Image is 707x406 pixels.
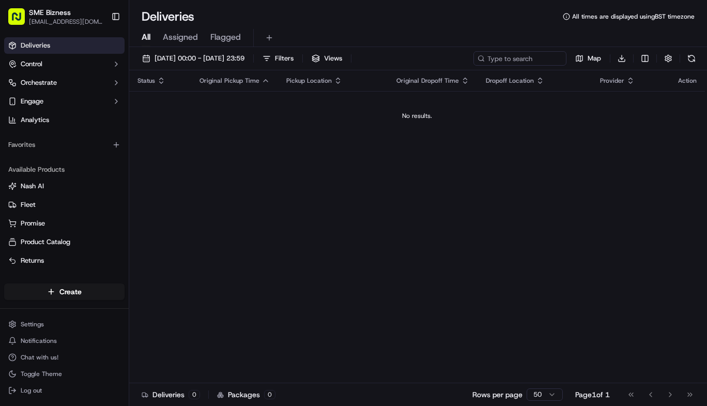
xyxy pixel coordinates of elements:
[4,383,125,398] button: Log out
[21,370,62,378] span: Toggle Theme
[286,77,332,85] span: Pickup Location
[199,77,259,85] span: Original Pickup Time
[4,283,125,300] button: Create
[4,215,125,232] button: Promise
[8,237,120,247] a: Product Catalog
[217,389,275,400] div: Packages
[4,367,125,381] button: Toggle Theme
[142,389,200,400] div: Deliveries
[155,54,244,63] span: [DATE] 00:00 - [DATE] 23:59
[21,237,70,247] span: Product Catalog
[59,287,82,297] span: Create
[4,112,125,128] a: Analytics
[21,78,57,87] span: Orchestrate
[189,390,200,399] div: 0
[4,93,125,110] button: Engage
[307,51,347,66] button: Views
[4,234,125,250] button: Product Catalog
[571,51,606,66] button: Map
[4,252,125,269] button: Returns
[8,219,120,228] a: Promise
[4,334,125,348] button: Notifications
[21,256,44,265] span: Returns
[4,178,125,194] button: Nash AI
[137,51,249,66] button: [DATE] 00:00 - [DATE] 23:59
[264,390,275,399] div: 0
[21,97,43,106] span: Engage
[163,31,198,43] span: Assigned
[21,115,49,125] span: Analytics
[29,7,71,18] button: SME Bizness
[8,200,120,209] a: Fleet
[4,137,125,153] div: Favorites
[21,59,42,69] span: Control
[588,54,601,63] span: Map
[8,182,120,191] a: Nash AI
[4,74,125,91] button: Orchestrate
[4,161,125,178] div: Available Products
[8,256,120,265] a: Returns
[142,8,194,25] h1: Deliveries
[4,56,125,72] button: Control
[21,386,42,395] span: Log out
[396,77,459,85] span: Original Dropoff Time
[4,317,125,332] button: Settings
[21,200,36,209] span: Fleet
[29,18,103,26] button: [EMAIL_ADDRESS][DOMAIN_NAME]
[21,219,45,228] span: Promise
[4,197,125,213] button: Fleet
[486,77,534,85] span: Dropoff Location
[142,31,150,43] span: All
[258,51,298,66] button: Filters
[21,182,44,191] span: Nash AI
[210,31,241,43] span: Flagged
[600,77,624,85] span: Provider
[21,353,58,362] span: Chat with us!
[21,41,50,50] span: Deliveries
[137,77,155,85] span: Status
[4,4,107,29] button: SME Bizness[EMAIL_ADDRESS][DOMAIN_NAME]
[684,51,699,66] button: Refresh
[275,54,294,63] span: Filters
[21,320,44,328] span: Settings
[473,51,566,66] input: Type to search
[472,389,522,400] p: Rows per page
[4,37,125,54] a: Deliveries
[21,337,57,345] span: Notifications
[678,77,697,85] div: Action
[324,54,342,63] span: Views
[133,112,701,120] div: No results.
[4,350,125,365] button: Chat with us!
[575,389,610,400] div: Page 1 of 1
[572,12,695,21] span: All times are displayed using BST timezone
